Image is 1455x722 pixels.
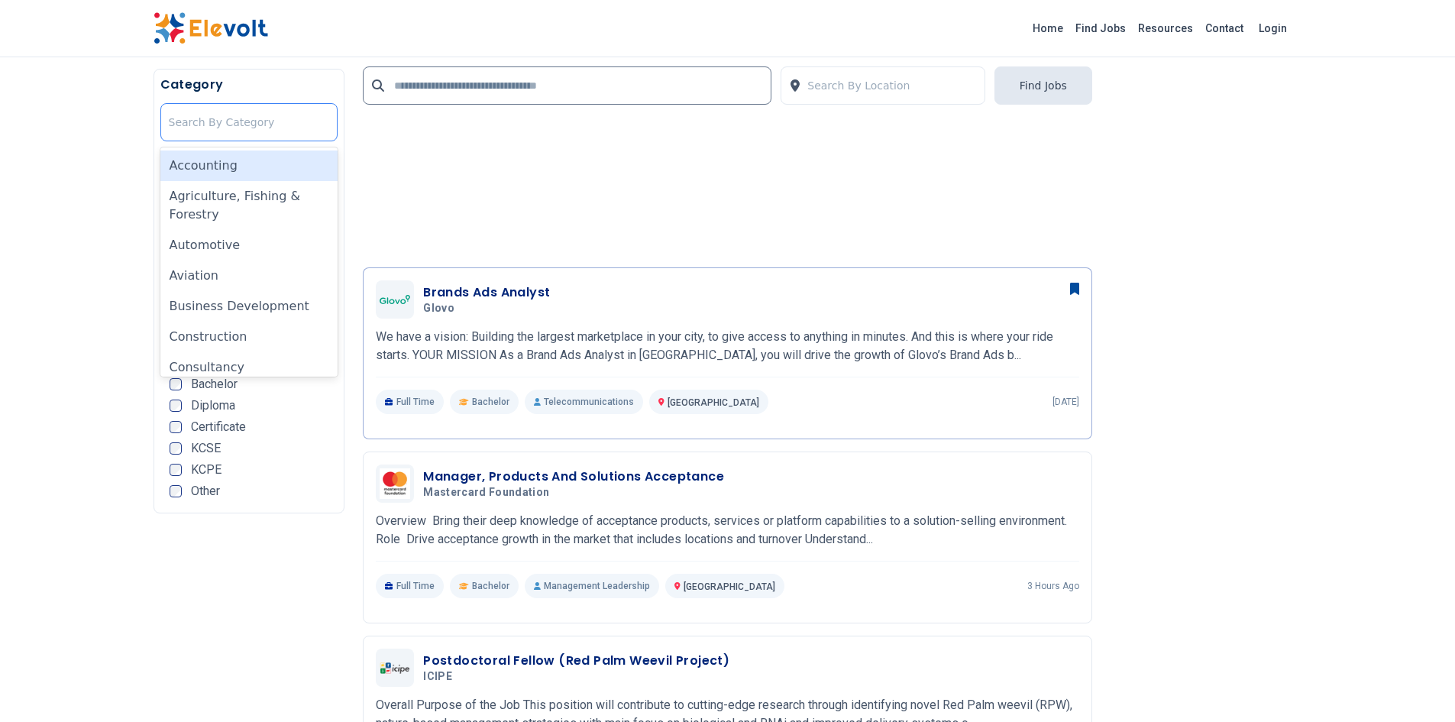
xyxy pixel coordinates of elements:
a: Find Jobs [1069,16,1132,40]
input: Diploma [170,400,182,412]
h3: Manager, Products And Solutions Acceptance [423,468,724,486]
div: Consultancy [160,352,338,383]
p: Full Time [376,390,444,414]
iframe: Chat Widget [1379,649,1455,722]
input: Certificate [170,421,182,433]
p: [DATE] [1052,396,1079,408]
div: Automotive [160,230,338,261]
p: 3 hours ago [1027,580,1079,592]
span: KCSE [191,442,221,455]
iframe: Advertisement [1111,69,1302,527]
span: Bachelor [191,378,238,390]
h5: Category [160,76,338,94]
a: Contact [1199,16,1250,40]
input: KCPE [170,464,182,476]
a: Resources [1132,16,1199,40]
p: Management Leadership [525,574,659,598]
img: Mastercard Foundation [380,468,410,499]
span: Diploma [191,400,235,412]
span: Bachelor [472,580,509,592]
div: Construction [160,322,338,352]
img: ICIPE [380,662,410,674]
h3: Brands Ads Analyst [423,283,550,302]
p: Full Time [376,574,444,598]
p: Telecommunications [525,390,643,414]
img: Glovo [380,295,410,305]
div: Business Development [160,291,338,322]
a: Login [1250,13,1296,44]
p: We have a vision: Building the largest marketplace in your city, to give access to anything in mi... [376,328,1079,364]
iframe: Advertisement [363,62,1092,255]
span: Certificate [191,421,246,433]
span: Glovo [423,302,454,316]
a: GlovoBrands Ads AnalystGlovoWe have a vision: Building the largest marketplace in your city, to g... [376,280,1079,414]
span: [GEOGRAPHIC_DATA] [668,397,759,408]
input: Bachelor [170,378,182,390]
button: Find Jobs [994,66,1092,105]
span: KCPE [191,464,221,476]
img: Elevolt [154,12,268,44]
p: Overview Bring their deep knowledge of acceptance products, services or platform capabilities to ... [376,512,1079,549]
span: Other [191,485,220,497]
div: Accounting [160,151,338,181]
div: Aviation [160,261,338,291]
span: Bachelor [472,396,509,408]
input: KCSE [170,442,182,455]
div: Agriculture, Fishing & Forestry [160,181,338,230]
input: Other [170,485,182,497]
span: ICIPE [423,670,452,684]
a: Mastercard FoundationManager, Products And Solutions AcceptanceMastercard FoundationOverview Brin... [376,465,1079,598]
h3: Postdoctoral Fellow (Red Palm Weevil Project) [423,652,729,670]
a: Home [1027,16,1069,40]
span: Mastercard Foundation [423,486,549,500]
span: [GEOGRAPHIC_DATA] [684,581,775,592]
